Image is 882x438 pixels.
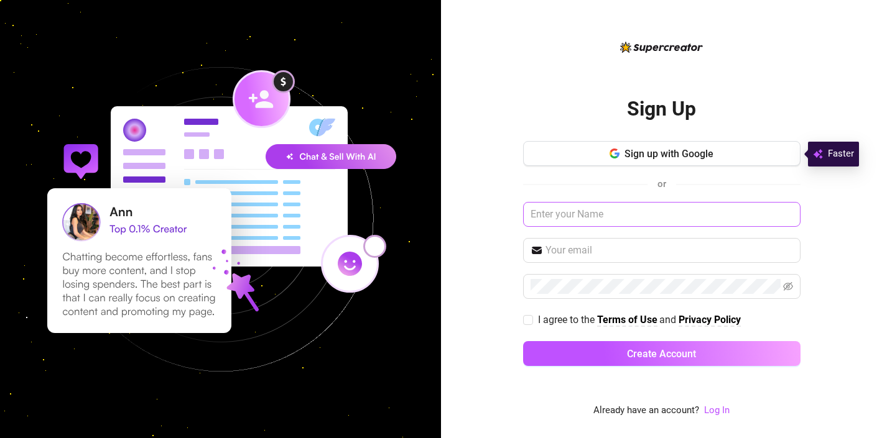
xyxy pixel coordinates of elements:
[545,243,793,258] input: Your email
[523,202,801,227] input: Enter your Name
[597,314,657,327] a: Terms of Use
[679,314,741,327] a: Privacy Policy
[704,404,730,416] a: Log In
[657,178,666,189] span: or
[6,4,436,434] img: signup-background-D0MIrEPF.svg
[659,314,679,326] span: and
[593,403,699,418] span: Already have an account?
[679,314,741,326] strong: Privacy Policy
[627,96,696,122] h2: Sign Up
[620,42,703,53] img: logo-BBDzfeDw.svg
[828,147,854,162] span: Faster
[523,341,801,366] button: Create Account
[523,141,801,166] button: Sign up with Google
[538,314,597,326] span: I agree to the
[813,147,823,162] img: svg%3e
[624,148,713,160] span: Sign up with Google
[627,348,696,360] span: Create Account
[704,403,730,418] a: Log In
[597,314,657,326] strong: Terms of Use
[783,281,793,291] span: eye-invisible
